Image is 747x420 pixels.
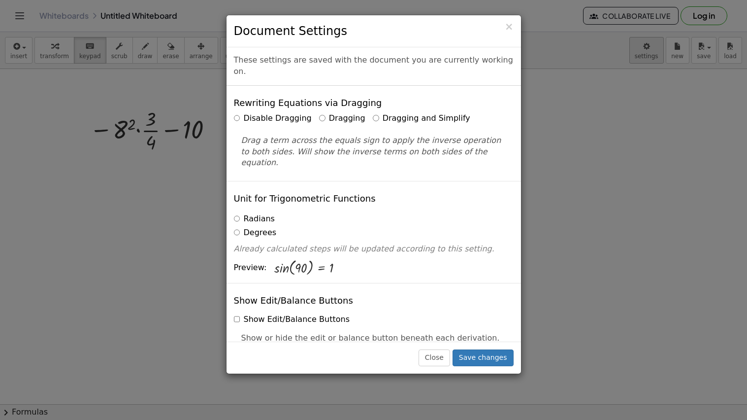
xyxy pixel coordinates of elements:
input: Dragging [319,115,325,121]
span: × [505,21,514,33]
label: Dragging [319,113,365,124]
input: Disable Dragging [234,115,240,121]
h4: Rewriting Equations via Dragging [234,98,382,108]
h4: Unit for Trigonometric Functions [234,194,376,204]
h3: Document Settings [234,23,514,39]
label: Dragging and Simplify [373,113,470,124]
p: Drag a term across the equals sign to apply the inverse operation to both sides. Will show the in... [241,135,506,169]
input: Show Edit/Balance Buttons [234,316,240,322]
p: Already calculated steps will be updated according to this setting. [234,244,514,255]
label: Degrees [234,227,277,239]
div: These settings are saved with the document you are currently working on. [227,47,521,86]
h4: Show Edit/Balance Buttons [234,296,353,306]
input: Degrees [234,229,240,236]
button: Save changes [453,350,514,366]
p: Show or hide the edit or balance button beneath each derivation. [241,333,506,344]
span: Preview: [234,262,267,274]
label: Radians [234,213,275,225]
button: Close [419,350,450,366]
input: Dragging and Simplify [373,115,379,121]
label: Show Edit/Balance Buttons [234,314,350,325]
label: Disable Dragging [234,113,312,124]
button: Close [505,22,514,32]
input: Radians [234,215,240,222]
